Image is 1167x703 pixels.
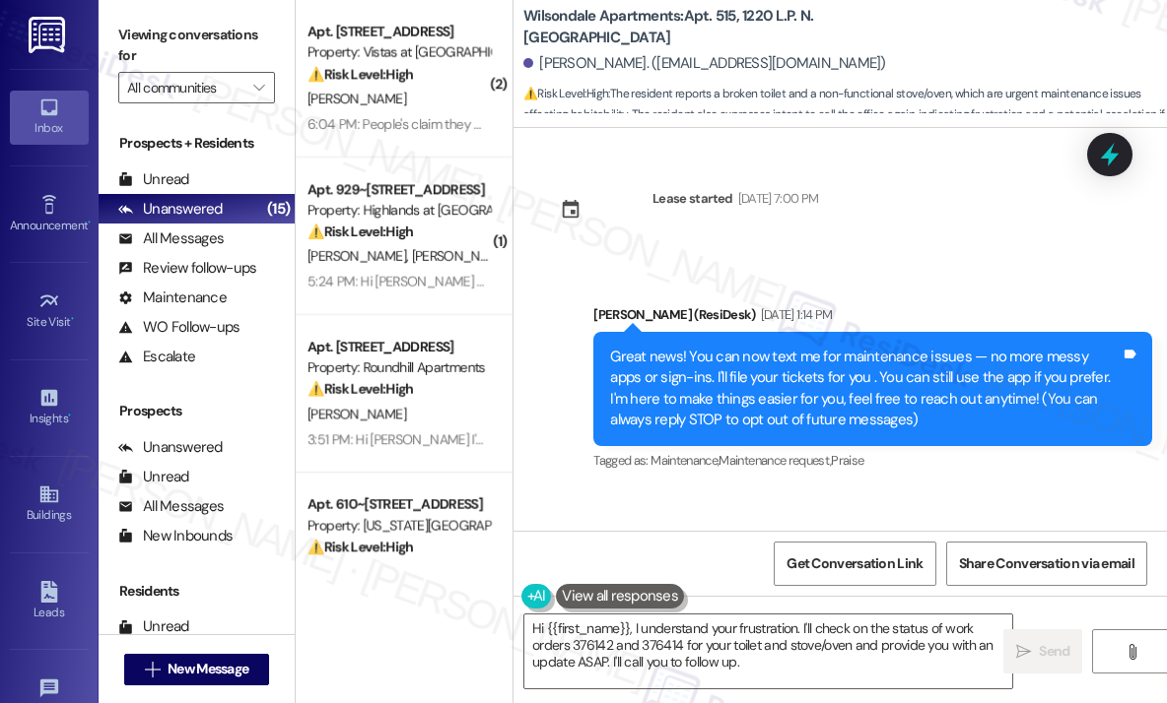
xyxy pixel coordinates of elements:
[831,452,863,469] span: Praise
[412,247,511,265] span: [PERSON_NAME]
[118,526,233,546] div: New Inbounds
[118,496,224,517] div: All Messages
[308,65,414,83] strong: ⚠️ Risk Level: High
[308,538,414,555] strong: ⚠️ Risk Level: High
[593,304,1152,332] div: [PERSON_NAME] (ResiDesk)
[127,72,243,103] input: All communities
[523,6,918,48] b: Wilsondale Apartments: Apt. 515, 1220 L.P. N. [GEOGRAPHIC_DATA]
[118,317,240,338] div: WO Follow-ups
[308,380,414,398] strong: ⚠️ Risk Level: High
[10,575,89,628] a: Leads
[756,304,833,325] div: [DATE] 1:14 PM
[168,659,248,679] span: New Message
[118,616,189,637] div: Unread
[610,347,1121,431] div: Great news! You can now text me for maintenance issues — no more messy apps or sign-ins. I'll fil...
[523,86,608,101] strong: ⚠️ Risk Level: High
[10,91,89,144] a: Inbox
[118,437,223,458] div: Unanswered
[651,452,719,469] span: Maintenance ,
[118,20,275,72] label: Viewing conversations for
[145,662,160,677] i: 
[1125,644,1139,660] i: 
[118,347,195,367] div: Escalate
[733,188,819,209] div: [DATE] 7:00 PM
[524,614,1012,688] textarea: Hi {{first_name}}, I understand your frustration. I'll check on the status of work orders 376142 ...
[124,654,270,685] button: New Message
[308,515,490,536] div: Property: [US_STATE][GEOGRAPHIC_DATA] Apartments
[10,478,89,531] a: Buildings
[68,409,71,422] span: •
[308,115,538,133] div: 6:04 PM: People's claim they didn't see it
[308,179,490,200] div: Apt. 929~[STREET_ADDRESS]
[652,188,733,209] div: Lease started
[99,401,295,421] div: Prospects
[88,216,91,229] span: •
[774,542,935,586] button: Get Conversation Link
[308,223,414,240] strong: ⚠️ Risk Level: High
[593,446,1152,475] div: Tagged as:
[118,258,256,279] div: Review follow-ups
[10,285,89,338] a: Site Visit •
[1003,629,1082,673] button: Send
[719,452,831,469] span: Maintenance request ,
[308,337,490,357] div: Apt. [STREET_ADDRESS]
[308,405,406,422] span: [PERSON_NAME]
[308,562,339,580] span: T. Tok
[253,80,264,96] i: 
[523,53,886,74] div: [PERSON_NAME]. ([EMAIL_ADDRESS][DOMAIN_NAME])
[959,553,1134,574] span: Share Conversation via email
[308,357,490,378] div: Property: Roundhill Apartments
[1016,644,1031,660] i: 
[308,494,490,515] div: Apt. 610~[STREET_ADDRESS]
[308,200,490,221] div: Property: Highlands at [GEOGRAPHIC_DATA] Apartments
[118,169,189,190] div: Unread
[308,42,490,63] div: Property: Vistas at [GEOGRAPHIC_DATA]
[523,84,1167,147] span: : The resident reports a broken toilet and a non-functional stove/oven, which are urgent maintena...
[118,288,227,308] div: Maintenance
[118,199,223,220] div: Unanswered
[118,228,224,249] div: All Messages
[10,381,89,434] a: Insights •
[99,133,295,154] div: Prospects + Residents
[262,194,295,224] div: (15)
[308,247,412,265] span: [PERSON_NAME]
[787,553,923,574] span: Get Conversation Link
[1039,641,1069,662] span: Send
[29,17,69,53] img: ResiDesk Logo
[308,90,406,107] span: [PERSON_NAME]
[71,312,74,326] span: •
[118,467,189,487] div: Unread
[308,273,913,290] div: 5:24 PM: Hi [PERSON_NAME] Yes they visited and checked They said they will come and try to fix it...
[99,581,295,602] div: Residents
[946,542,1147,586] button: Share Conversation via email
[308,22,490,42] div: Apt. [STREET_ADDRESS]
